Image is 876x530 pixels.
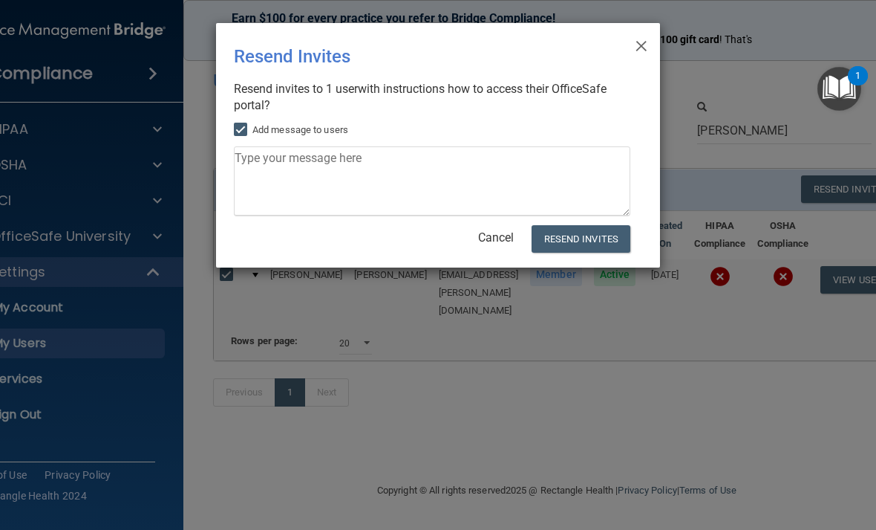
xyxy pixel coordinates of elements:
[234,124,251,136] input: Add message to users
[635,29,648,59] span: ×
[234,81,630,114] div: Resend invites to 1 user with instructions how to access their OfficeSafe portal?
[532,225,630,253] button: Resend Invites
[855,76,860,95] div: 1
[234,35,581,78] div: Resend Invites
[234,121,348,139] label: Add message to users
[478,230,514,245] a: Cancel
[817,67,861,111] button: Open Resource Center, 1 new notification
